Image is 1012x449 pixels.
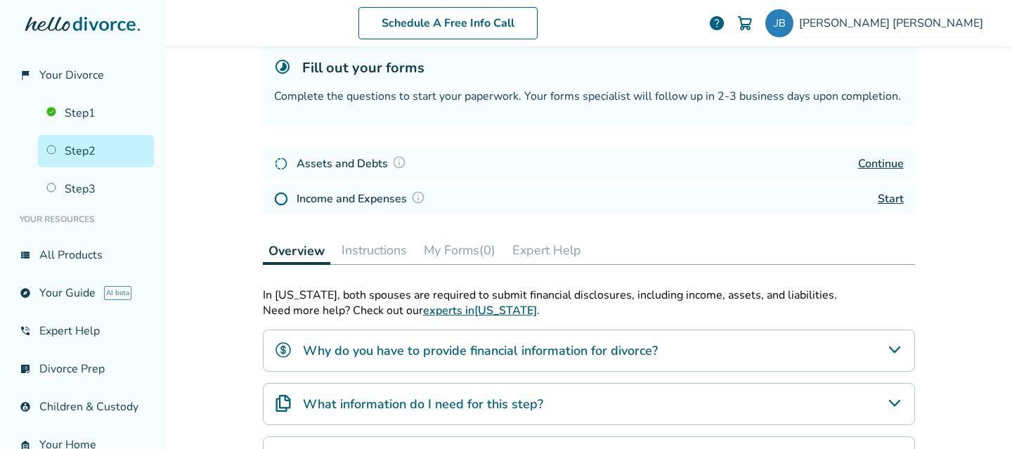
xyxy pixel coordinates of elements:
a: view_listAll Products [11,239,154,271]
img: jodibeekman@gmail.com [765,9,793,37]
h4: What information do I need for this step? [303,395,543,413]
img: Question Mark [411,190,425,204]
span: AI beta [104,286,131,300]
div: In [US_STATE], both spouses are required to submit financial disclosures, including income, asset... [263,287,915,303]
div: Why do you have to provide financial information for divorce? [263,330,915,372]
a: list_alt_checkDivorce Prep [11,353,154,385]
a: account_childChildren & Custody [11,391,154,423]
span: account_child [20,401,31,412]
span: Your Divorce [39,67,104,83]
a: Step1 [38,97,154,129]
span: phone_in_talk [20,325,31,337]
button: My Forms(0) [418,236,501,264]
h5: Fill out your forms [302,58,424,77]
a: Schedule A Free Info Call [358,7,538,39]
span: flag_2 [20,70,31,81]
img: What information do I need for this step? [275,395,292,412]
h4: Income and Expenses [297,190,429,208]
h4: Why do you have to provide financial information for divorce? [303,341,658,360]
h4: Assets and Debts [297,155,410,173]
span: [PERSON_NAME] [PERSON_NAME] [799,15,989,31]
a: Step2 [38,135,154,167]
button: Instructions [336,236,413,264]
span: list_alt_check [20,363,31,375]
p: Need more help? Check out our . [263,303,915,318]
a: Continue [858,156,904,171]
img: Cart [737,15,753,32]
button: Expert Help [507,236,587,264]
img: In Progress [274,157,288,171]
a: phone_in_talkExpert Help [11,315,154,347]
a: Start [878,191,904,207]
span: view_list [20,249,31,261]
img: Question Mark [392,155,406,169]
span: explore [20,287,31,299]
a: experts in[US_STATE] [423,303,537,318]
a: Step3 [38,173,154,205]
a: exploreYour GuideAI beta [11,277,154,309]
iframe: Chat Widget [942,382,1012,449]
img: Why do you have to provide financial information for divorce? [275,341,292,358]
button: Overview [263,236,330,265]
img: Not Started [274,192,288,206]
a: help [708,15,725,32]
div: What information do I need for this step? [263,383,915,425]
div: Complete the questions to start your paperwork. Your forms specialist will follow up in 2-3 busin... [274,89,904,104]
li: Your Resources [11,205,154,233]
a: flag_2Your Divorce [11,59,154,91]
